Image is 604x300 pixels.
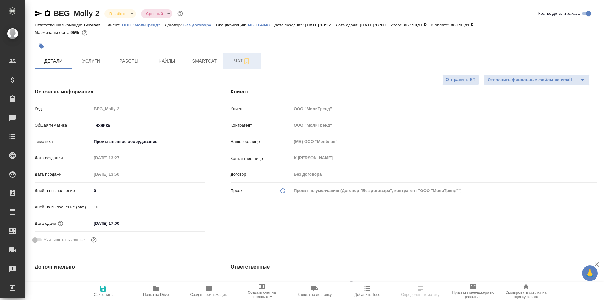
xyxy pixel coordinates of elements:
input: Пустое поле [92,170,147,179]
p: [DATE] 13:27 [305,23,336,27]
p: Дата создания [35,155,92,161]
p: Дней на выполнение (авт.) [35,204,92,210]
a: МБ-104048 [248,22,274,27]
span: Детали [38,57,69,65]
input: Пустое поле [292,104,597,113]
p: Без договора [183,23,216,27]
input: Пустое поле [292,170,597,179]
input: Пустое поле [92,279,205,288]
button: В работе [108,11,128,16]
span: Добавить Todo [355,292,380,297]
span: Папка на Drive [143,292,169,297]
button: Скопировать ссылку на оценку заказа [500,282,552,300]
p: Общая тематика [35,122,92,128]
span: Smartcat [189,57,220,65]
p: Дата создания: [274,23,305,27]
button: Выбери, если сб и вс нужно считать рабочими днями для выполнения заказа. [90,236,98,244]
button: Скопировать ссылку [44,10,51,17]
span: Работы [114,57,144,65]
a: BEG_Molly-2 [53,9,99,18]
button: Папка на Drive [130,282,182,300]
button: Срочный [144,11,165,16]
svg: Подписаться [243,57,250,65]
input: ✎ Введи что-нибудь [92,186,205,195]
input: Пустое поле [292,121,597,130]
div: Техника [92,120,205,131]
button: Призвать менеджера по развитию [447,282,500,300]
span: [PERSON_NAME] [311,281,350,287]
div: Проект по умолчанию (Договор "Без договора", контрагент "ООО "МолиТренд"") [292,185,597,196]
button: Создать счет на предоплату [235,282,288,300]
h4: Основная информация [35,88,205,96]
p: 86 190,91 ₽ [451,23,478,27]
p: К оплате: [431,23,451,27]
input: Пустое поле [92,153,147,162]
button: Отправить финальные файлы на email [484,74,575,86]
span: Заявка на доставку [298,292,332,297]
button: Определить тематику [394,282,447,300]
input: Пустое поле [92,202,205,212]
p: 86 190,91 ₽ [404,23,431,27]
p: Проект [231,188,244,194]
h4: Клиент [231,88,597,96]
button: Добавить тэг [35,39,48,53]
p: Дата сдачи: [336,23,360,27]
button: Доп статусы указывают на важность/срочность заказа [176,9,184,18]
button: Отправить КП [442,74,479,85]
div: split button [484,74,590,86]
span: Призвать менеджера по развитию [450,290,496,299]
p: ООО "МолиТренд" [122,23,165,27]
p: Ответственная команда: [35,23,84,27]
a: ООО "МолиТренд" [122,22,165,27]
input: ✎ Введи что-нибудь [92,219,147,228]
p: Договор: [165,23,183,27]
button: 🙏 [582,265,598,281]
p: Договор [231,171,292,178]
span: Учитывать выходные [44,237,85,243]
p: Дата продажи [35,171,92,178]
span: Услуги [76,57,106,65]
p: Клиент [231,106,292,112]
span: Кратко детали заказа [538,10,580,17]
input: Пустое поле [92,104,205,113]
span: Чат [227,57,257,65]
button: Создать рекламацию [182,282,235,300]
span: 🙏 [584,267,595,280]
span: Создать счет на предоплату [239,290,284,299]
div: В работе [141,9,172,18]
p: Тематика [35,139,92,145]
span: Отправить КП [446,76,476,83]
p: Клиент: [105,23,122,27]
span: Скопировать ссылку на оценку заказа [503,290,549,299]
p: Наше юр. лицо [231,139,292,145]
p: Спецификация: [216,23,248,27]
button: Сохранить [77,282,130,300]
div: Промышленное оборудование [92,136,205,147]
span: Файлы [152,57,182,65]
button: Скопировать ссылку для ЯМессенджера [35,10,42,17]
p: Дней на выполнение [35,188,92,194]
p: [DATE] 17:00 [360,23,390,27]
p: Маржинальность: [35,30,70,35]
p: Итого: [390,23,404,27]
h4: Дополнительно [35,263,205,271]
h4: Ответственные [231,263,597,271]
div: В работе [104,9,136,18]
button: Добавить менеджера [294,277,309,292]
p: МБ-104048 [248,23,274,27]
button: 3343.05 RUB; [81,29,89,37]
p: Контактное лицо [231,156,292,162]
button: Заявка на доставку [288,282,341,300]
p: Код [35,106,92,112]
p: Беговая [84,23,105,27]
span: Определить тематику [401,292,439,297]
p: Путь на drive [35,281,92,287]
input: Пустое поле [292,137,597,146]
p: Клиентские менеджеры [231,282,292,288]
p: 95% [70,30,80,35]
p: Дата сдачи [35,220,56,227]
span: Создать рекламацию [190,292,228,297]
button: Если добавить услуги и заполнить их объемом, то дата рассчитается автоматически [56,219,64,228]
button: Добавить Todo [341,282,394,300]
div: [PERSON_NAME] [311,280,356,288]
